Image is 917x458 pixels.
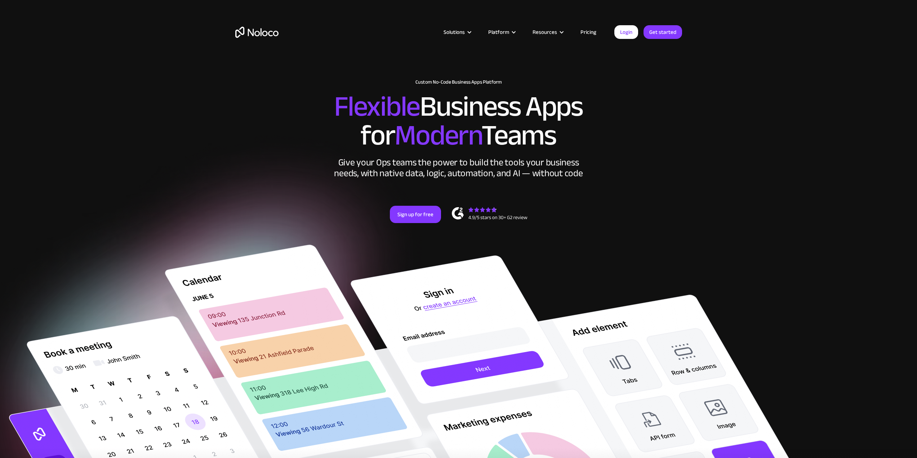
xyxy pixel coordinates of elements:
div: Solutions [435,27,479,37]
div: Resources [524,27,571,37]
span: Flexible [334,80,420,133]
h2: Business Apps for Teams [235,92,682,150]
a: Get started [644,25,682,39]
div: Platform [488,27,509,37]
div: Platform [479,27,524,37]
a: Pricing [571,27,605,37]
h1: Custom No-Code Business Apps Platform [235,79,682,85]
a: home [235,27,279,38]
span: Modern [395,108,481,162]
a: Login [614,25,638,39]
div: Solutions [444,27,465,37]
a: Sign up for free [390,206,441,223]
div: Give your Ops teams the power to build the tools your business needs, with native data, logic, au... [333,157,585,179]
div: Resources [533,27,557,37]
